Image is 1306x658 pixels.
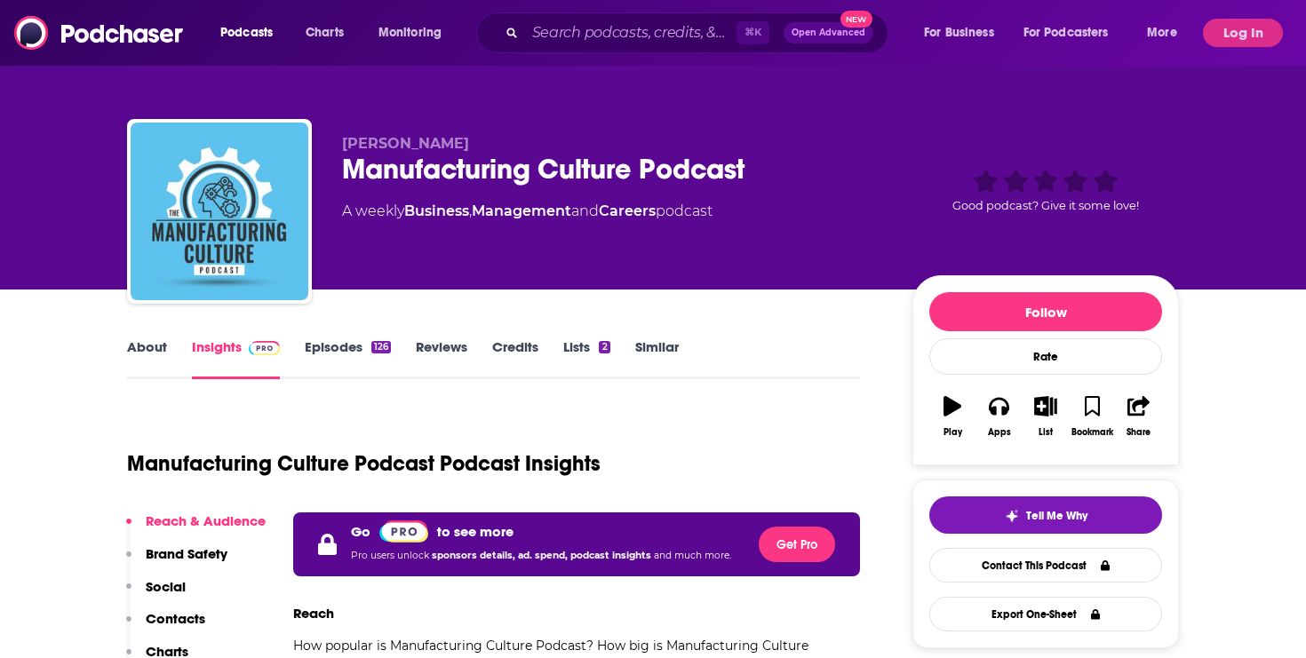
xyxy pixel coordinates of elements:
[952,199,1139,212] span: Good podcast? Give it some love!
[1071,427,1113,438] div: Bookmark
[220,20,273,45] span: Podcasts
[208,19,296,47] button: open menu
[469,202,472,219] span: ,
[976,384,1022,448] button: Apps
[126,545,227,578] button: Brand Safety
[293,605,334,622] h3: Reach
[378,20,442,45] span: Monitoring
[416,338,467,379] a: Reviews
[599,202,656,219] a: Careers
[759,527,835,562] button: Get Pro
[1147,20,1177,45] span: More
[146,512,266,529] p: Reach & Audience
[306,20,344,45] span: Charts
[379,519,428,543] a: Pro website
[249,341,280,355] img: Podchaser Pro
[294,19,354,47] a: Charts
[127,450,601,477] h1: Manufacturing Culture Podcast Podcast Insights
[351,523,370,540] p: Go
[1039,427,1053,438] div: List
[1023,20,1109,45] span: For Podcasters
[492,338,538,379] a: Credits
[146,578,186,595] p: Social
[404,202,469,219] a: Business
[929,548,1162,583] a: Contact This Podcast
[599,341,609,353] div: 2
[1023,384,1069,448] button: List
[784,22,873,44] button: Open AdvancedNew
[1135,19,1199,47] button: open menu
[1005,509,1019,523] img: tell me why sparkle
[371,341,391,353] div: 126
[126,578,186,611] button: Social
[912,19,1016,47] button: open menu
[929,338,1162,375] div: Rate
[1026,509,1087,523] span: Tell Me Why
[924,20,994,45] span: For Business
[944,427,962,438] div: Play
[366,19,465,47] button: open menu
[563,338,609,379] a: Lists2
[192,338,280,379] a: InsightsPodchaser Pro
[493,12,905,53] div: Search podcasts, credits, & more...
[437,523,514,540] p: to see more
[1012,19,1135,47] button: open menu
[146,545,227,562] p: Brand Safety
[929,384,976,448] button: Play
[126,610,205,643] button: Contacts
[305,338,391,379] a: Episodes126
[1203,19,1283,47] button: Log In
[351,543,731,569] p: Pro users unlock and much more.
[929,292,1162,331] button: Follow
[737,21,769,44] span: ⌘ K
[379,520,428,543] img: Podchaser Pro
[1116,384,1162,448] button: Share
[571,202,599,219] span: and
[126,512,266,545] button: Reach & Audience
[1127,427,1151,438] div: Share
[432,550,654,561] span: sponsors details, ad. spend, podcast insights
[929,597,1162,631] button: Export One-Sheet
[14,16,185,50] img: Podchaser - Follow, Share and Rate Podcasts
[131,123,308,300] img: Manufacturing Culture Podcast
[792,28,865,37] span: Open Advanced
[912,135,1179,245] div: Good podcast? Give it some love!
[988,427,1011,438] div: Apps
[472,202,571,219] a: Management
[342,201,713,222] div: A weekly podcast
[146,610,205,627] p: Contacts
[1069,384,1115,448] button: Bookmark
[635,338,679,379] a: Similar
[342,135,469,152] span: [PERSON_NAME]
[840,11,872,28] span: New
[127,338,167,379] a: About
[525,19,737,47] input: Search podcasts, credits, & more...
[929,496,1162,534] button: tell me why sparkleTell Me Why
